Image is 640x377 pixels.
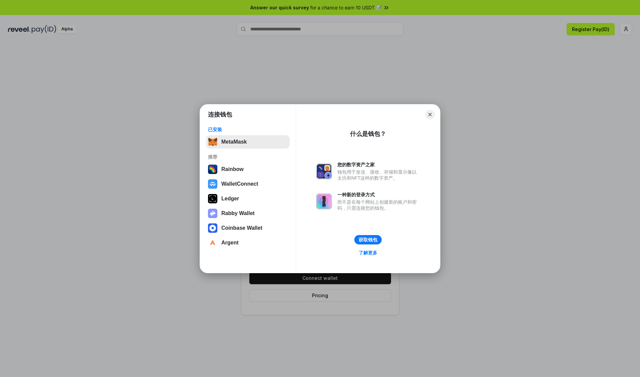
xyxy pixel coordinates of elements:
[359,250,377,256] div: 了解更多
[221,196,239,202] div: Ledger
[208,209,217,218] img: svg+xml,%3Csvg%20xmlns%3D%22http%3A%2F%2Fwww.w3.org%2F2000%2Fsvg%22%20fill%3D%22none%22%20viewBox...
[354,235,382,244] button: 获取钱包
[206,135,290,149] button: MetaMask
[208,223,217,233] img: svg+xml,%3Csvg%20width%3D%2228%22%20height%3D%2228%22%20viewBox%3D%220%200%2028%2028%22%20fill%3D...
[337,192,420,198] div: 一种新的登录方式
[208,127,288,133] div: 已安装
[206,163,290,176] button: Rainbow
[221,240,239,246] div: Argent
[316,193,332,209] img: svg+xml,%3Csvg%20xmlns%3D%22http%3A%2F%2Fwww.w3.org%2F2000%2Fsvg%22%20fill%3D%22none%22%20viewBox...
[208,137,217,147] img: svg+xml,%3Csvg%20fill%3D%22none%22%20height%3D%2233%22%20viewBox%3D%220%200%2035%2033%22%20width%...
[206,207,290,220] button: Rabby Wallet
[206,236,290,249] button: Argent
[337,169,420,181] div: 钱包用于发送、接收、存储和显示像以太坊和NFT这样的数字资产。
[206,192,290,205] button: Ledger
[208,154,288,160] div: 推荐
[208,194,217,203] img: svg+xml,%3Csvg%20xmlns%3D%22http%3A%2F%2Fwww.w3.org%2F2000%2Fsvg%22%20width%3D%2228%22%20height%3...
[208,111,232,119] h1: 连接钱包
[221,181,258,187] div: WalletConnect
[337,199,420,211] div: 而不是在每个网站上创建新的账户和密码，只需连接您的钱包。
[208,238,217,247] img: svg+xml,%3Csvg%20width%3D%2228%22%20height%3D%2228%22%20viewBox%3D%220%200%2028%2028%22%20fill%3D...
[221,166,244,172] div: Rainbow
[359,237,377,243] div: 获取钱包
[316,163,332,179] img: svg+xml,%3Csvg%20xmlns%3D%22http%3A%2F%2Fwww.w3.org%2F2000%2Fsvg%22%20fill%3D%22none%22%20viewBox...
[208,165,217,174] img: svg+xml,%3Csvg%20width%3D%22120%22%20height%3D%22120%22%20viewBox%3D%220%200%20120%20120%22%20fil...
[425,110,435,119] button: Close
[206,221,290,235] button: Coinbase Wallet
[221,210,255,216] div: Rabby Wallet
[208,179,217,189] img: svg+xml,%3Csvg%20width%3D%2228%22%20height%3D%2228%22%20viewBox%3D%220%200%2028%2028%22%20fill%3D...
[355,248,381,257] a: 了解更多
[206,177,290,191] button: WalletConnect
[221,139,247,145] div: MetaMask
[221,225,262,231] div: Coinbase Wallet
[350,130,386,138] div: 什么是钱包？
[337,162,420,168] div: 您的数字资产之家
